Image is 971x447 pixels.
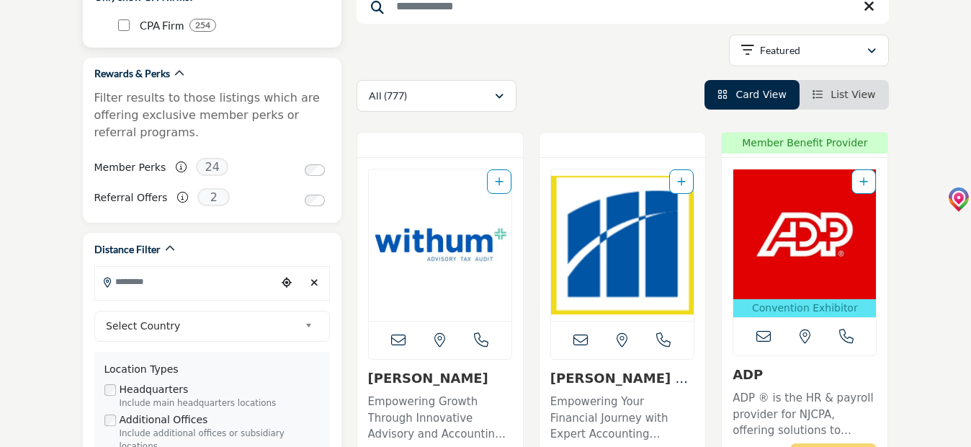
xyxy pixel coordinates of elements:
p: CPA Firm: CPA Firm [140,17,184,34]
input: CPA Firm checkbox [118,19,130,31]
button: Featured [729,35,889,66]
a: View List [813,89,876,100]
div: Clear search location [304,267,325,298]
p: Empowering Growth Through Innovative Advisory and Accounting Solutions This forward-thinking, tec... [368,394,512,443]
div: 254 Results For CPA Firm [189,19,216,32]
a: Empowering Your Financial Journey with Expert Accounting Solutions Specializing in accounting ser... [550,390,694,443]
h3: ADP [733,367,877,383]
h2: Distance Filter [94,242,161,257]
div: Include main headquarters locations [120,397,320,410]
a: [PERSON_NAME] and Company, ... [550,371,694,402]
a: Add To List [495,176,504,187]
a: Open Listing in new tab [551,169,694,321]
a: Add To List [677,176,686,187]
span: List View [831,89,875,100]
a: ADP ® is the HR & payroll provider for NJCPA, offering solutions to support you and your clients ... [733,386,877,439]
p: All (777) [369,89,407,103]
span: 24 [196,158,228,176]
b: 254 [195,20,210,30]
a: Empowering Growth Through Innovative Advisory and Accounting Solutions This forward-thinking, tec... [368,390,512,443]
div: Choose your current location [276,267,297,298]
a: Open Listing in new tab [733,169,876,317]
p: Featured [760,43,800,58]
p: Filter results to those listings which are offering exclusive member perks or referral programs. [94,89,330,141]
h3: Withum [368,371,512,386]
input: Switch to Member Perks [305,164,325,176]
input: Search Location [95,267,277,296]
a: View Card [717,89,787,100]
span: Select Country [106,317,299,335]
span: 2 [197,188,230,206]
p: Empowering Your Financial Journey with Expert Accounting Solutions Specializing in accounting ser... [550,394,694,443]
div: Location Types [104,362,320,377]
a: [PERSON_NAME] [368,371,488,386]
span: Member Benefit Provider [726,136,883,151]
a: ADP [733,367,763,382]
button: All (777) [357,80,516,112]
label: Referral Offers [94,185,168,211]
img: Magone and Company, PC [551,169,694,321]
img: jcrBskumnMAAAAASUVORK5CYII= [947,185,971,212]
label: Additional Offices [120,412,208,428]
input: Switch to Referral Offers [305,195,325,206]
p: Convention Exhibitor [736,301,873,316]
a: Open Listing in new tab [369,169,511,321]
p: ADP ® is the HR & payroll provider for NJCPA, offering solutions to support you and your clients ... [733,390,877,439]
li: List View [800,80,889,110]
span: Card View [735,89,786,100]
img: ADP [733,169,876,299]
img: Withum [369,169,511,321]
label: Member Perks [94,155,166,180]
h2: Rewards & Perks [94,66,170,81]
label: Headquarters [120,382,189,397]
li: Card View [704,80,800,110]
h3: Magone and Company, PC [550,371,694,386]
a: Add To List [859,176,868,187]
